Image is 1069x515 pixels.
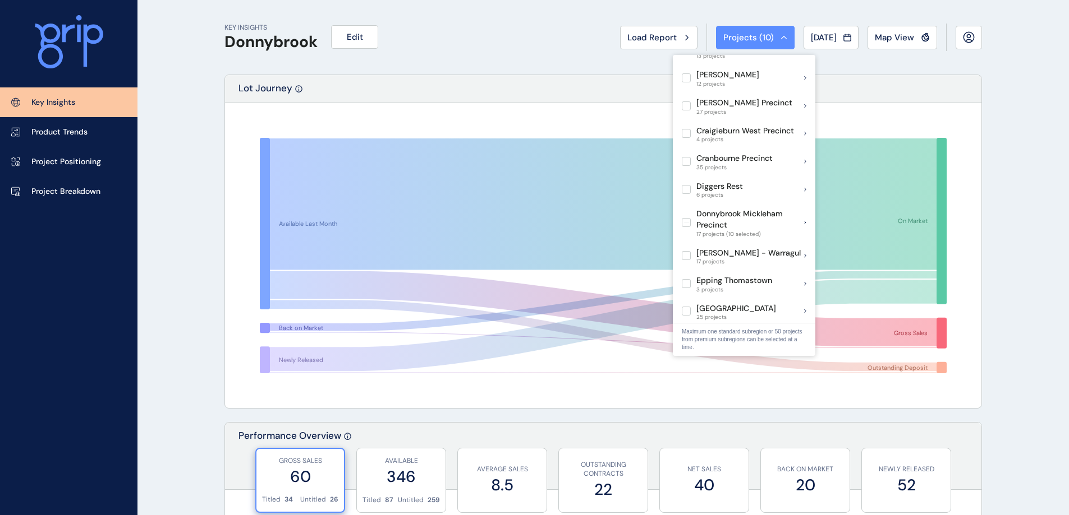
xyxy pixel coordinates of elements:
label: 346 [363,466,440,488]
p: [GEOGRAPHIC_DATA] [696,303,776,314]
span: Load Report [627,32,677,43]
label: 60 [262,466,338,488]
p: [PERSON_NAME] [696,69,759,81]
p: KEY INSIGHTS [224,23,318,33]
button: Projects (10) [716,26,795,49]
button: Edit [331,25,378,49]
p: 34 [285,495,293,504]
p: [PERSON_NAME] Precinct [696,98,792,109]
p: AVERAGE SALES [464,465,541,474]
label: 8.5 [464,474,541,496]
p: Untitled [300,495,326,504]
span: 3 projects [696,286,772,293]
span: 4 projects [696,136,794,143]
p: NET SALES [666,465,743,474]
label: 20 [767,474,844,496]
button: [DATE] [804,26,859,49]
label: 52 [868,474,945,496]
span: Map View [875,32,914,43]
button: Load Report [620,26,698,49]
p: Lot Journey [238,82,292,103]
p: [PERSON_NAME] - Warragul [696,248,801,259]
p: Maximum one standard subregion or 50 projects from premium subregions can be selected at a time. [682,328,806,351]
p: 26 [330,495,338,504]
p: AVAILABLE [363,456,440,466]
span: 6 projects [696,192,743,198]
p: BACK ON MARKET [767,465,844,474]
p: Cranbourne Precinct [696,153,773,164]
p: 87 [385,495,393,505]
p: GROSS SALES [262,456,338,466]
p: Performance Overview [238,429,341,489]
span: 12 projects [696,81,759,87]
p: Diggers Rest [696,181,743,192]
span: 13 projects [696,53,776,59]
p: Epping Thomastown [696,275,772,286]
p: Craigieburn West Precinct [696,126,794,137]
span: 25 projects [696,314,776,321]
p: Titled [363,495,381,505]
span: [DATE] [811,32,837,43]
p: Titled [262,495,281,504]
p: Product Trends [31,127,88,138]
button: Map View [868,26,937,49]
span: 35 projects [696,164,773,171]
p: Project Breakdown [31,186,100,197]
p: NEWLY RELEASED [868,465,945,474]
span: Projects ( 10 ) [723,32,774,43]
span: 17 projects (10 selected) [696,231,804,238]
p: Key Insights [31,97,75,108]
label: 22 [565,479,642,500]
span: Edit [347,31,363,43]
span: 17 projects [696,258,801,265]
p: OUTSTANDING CONTRACTS [565,460,642,479]
span: 27 projects [696,109,792,115]
p: Untitled [398,495,424,505]
label: 40 [666,474,743,496]
p: 259 [428,495,440,505]
p: Project Positioning [31,156,101,168]
h1: Donnybrook [224,33,318,52]
p: Donnybrook Mickleham Precinct [696,208,804,230]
